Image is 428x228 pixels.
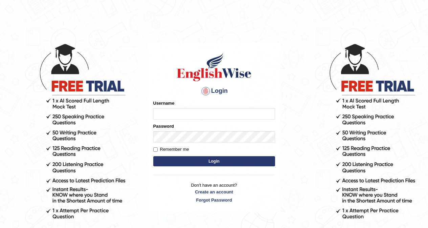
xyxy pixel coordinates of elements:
[153,147,158,152] input: Remember me
[153,189,275,195] a: Create an account
[153,182,275,203] p: Don't have an account?
[153,86,275,97] h4: Login
[153,156,275,166] button: Login
[153,146,189,153] label: Remember me
[153,100,175,106] label: Username
[153,197,275,203] a: Forgot Password
[176,52,253,82] img: Logo of English Wise sign in for intelligent practice with AI
[153,123,174,129] label: Password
